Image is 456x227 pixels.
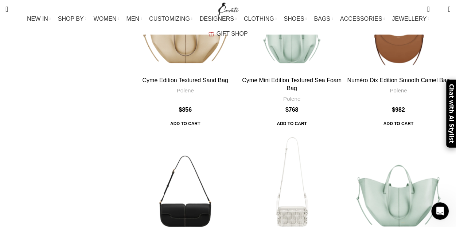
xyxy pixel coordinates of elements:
[149,15,190,22] span: CUSTOMIZING
[314,15,330,22] span: BAGS
[165,117,205,130] a: Add to cart: “Cyme Edition Textured Sand Bag”
[142,77,228,83] a: Cyme Edition Textured Sand Bag
[284,12,307,26] a: SHOES
[2,12,454,41] div: Main navigation
[272,117,312,130] span: Add to cart
[378,117,418,130] a: Add to cart: “Numéro Dix Edition Smooth Camel Bag”
[58,12,86,26] a: SHOP BY
[177,87,194,94] a: Polene
[27,15,48,22] span: NEW IN
[149,12,192,26] a: CUSTOMIZING
[272,117,312,130] a: Add to cart: “Cyme Mini Edition Textured Sea Foam Bag”
[58,15,84,22] span: SHOP BY
[179,107,192,113] bdi: 856
[285,107,289,113] span: $
[2,2,12,16] a: Search
[392,107,405,113] bdi: 982
[392,15,426,22] span: JEWELLERY
[378,117,418,130] span: Add to cart
[428,4,433,9] span: 0
[347,77,449,83] a: Numéro Dix Edition Smooth Camel Bag
[179,107,182,113] span: $
[200,15,234,22] span: DESIGNERS
[437,7,442,13] span: 0
[284,15,304,22] span: SHOES
[283,95,300,103] a: Polene
[216,5,240,12] a: Site logo
[242,77,342,91] a: Cyme Mini Edition Textured Sea Foam Bag
[340,12,385,26] a: ACCESSORIES
[435,2,443,16] div: My Wishlist
[208,27,248,41] a: GIFT SHOP
[340,15,382,22] span: ACCESSORIES
[314,12,332,26] a: BAGS
[392,107,395,113] span: $
[27,12,51,26] a: NEW IN
[208,32,214,36] img: GiftBag
[431,202,449,220] iframe: Intercom live chat
[244,12,277,26] a: CLOTHING
[392,12,429,26] a: JEWELLERY
[244,15,274,22] span: CLOTHING
[423,2,433,16] a: 0
[285,107,299,113] bdi: 768
[200,12,237,26] a: DESIGNERS
[93,15,116,22] span: WOMEN
[165,117,205,130] span: Add to cart
[126,15,140,22] span: MEN
[93,12,119,26] a: WOMEN
[217,30,248,37] span: GIFT SHOP
[126,12,142,26] a: MEN
[390,87,407,94] a: Polene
